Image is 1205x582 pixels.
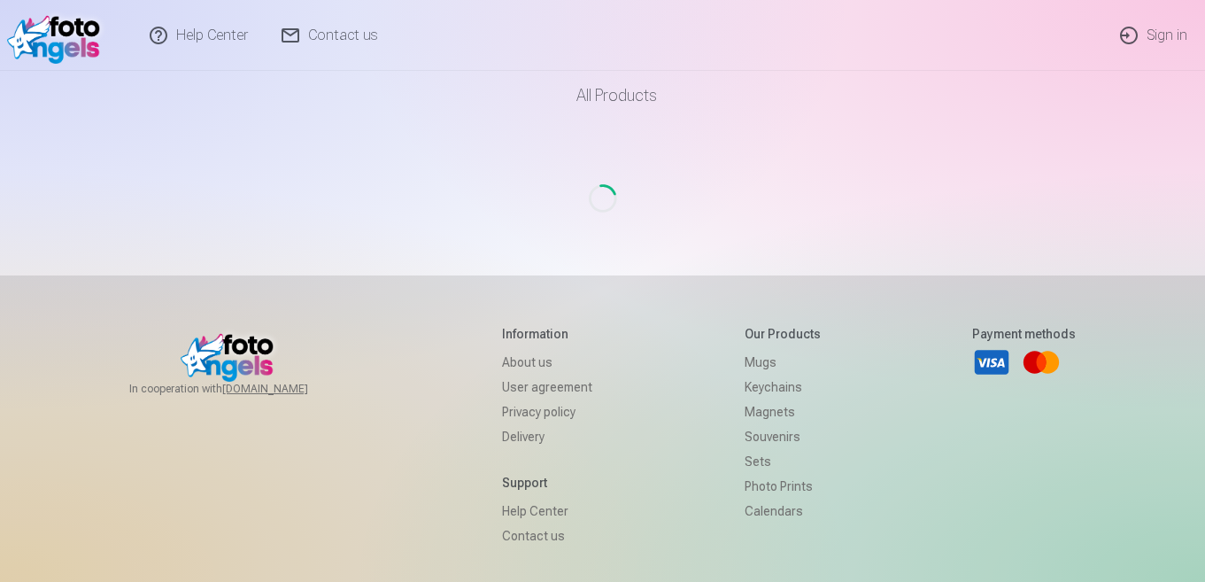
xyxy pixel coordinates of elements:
a: Delivery [502,424,592,449]
a: Keychains [745,375,821,400]
a: Souvenirs [745,424,821,449]
a: Mastercard [1022,343,1061,382]
a: Calendars [745,499,821,524]
h5: Payment methods [972,325,1076,343]
h5: Support [502,474,592,492]
img: /v1 [7,7,109,64]
h5: Our products [745,325,821,343]
a: Privacy policy [502,400,592,424]
a: Magnets [745,400,821,424]
a: Help Center [502,499,592,524]
a: About us [502,350,592,375]
span: In cooperation with [129,382,351,396]
h5: Information [502,325,592,343]
a: All products [527,71,678,120]
a: Sets [745,449,821,474]
a: Mugs [745,350,821,375]
a: User agreement [502,375,592,400]
a: [DOMAIN_NAME] [222,382,351,396]
a: Photo prints [745,474,821,499]
a: Visa [972,343,1011,382]
a: Contact us [502,524,592,548]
